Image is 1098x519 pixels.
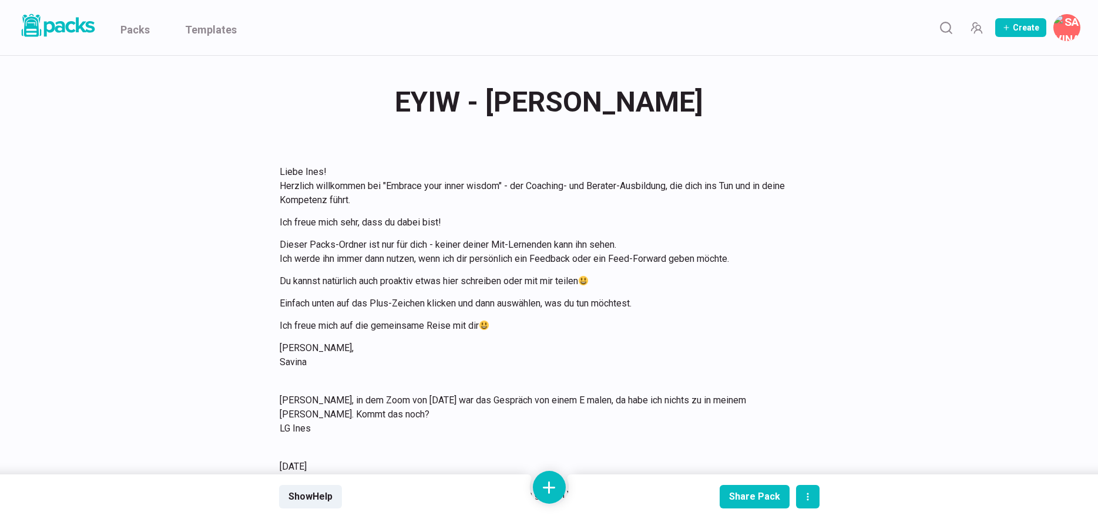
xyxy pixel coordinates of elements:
[279,485,342,508] button: ShowHelp
[18,12,97,43] a: Packs logo
[395,79,703,125] span: EYIW - [PERSON_NAME]
[280,165,805,207] p: Liebe Ines! Herzlich willkommen bei "Embrace your inner wisdom" - der Coaching- und Berater-Ausbi...
[720,485,790,508] button: Share Pack
[280,238,805,266] p: Dieser Packs-Ordner ist nur für dich - keiner deiner Mit-Lernenden kann ihn sehen. Ich werde ihn ...
[280,319,805,333] p: Ich freue mich auf die gemeinsame Reise mit dir
[965,16,988,39] button: Manage Team Invites
[995,18,1046,37] button: Create Pack
[280,296,805,311] p: Einfach unten auf das Plus-Zeichen klicken und dann auswählen, was du tun möchtest.
[280,393,805,436] p: [PERSON_NAME], in dem Zoom von [DATE] war das Gespräch von einem E malen, da habe ich nichts zu i...
[280,460,805,516] p: [DATE] Liebe Ines, das ist nicht in einem Ordner, das ist in der Datenbank mit den ganzen Videos....
[479,321,489,330] img: 😃
[280,215,805,230] p: Ich freue mich sehr, dass du dabei bist!
[280,274,805,288] p: Du kannst natürlich auch proaktiv etwas hier schreiben oder mit mir teilen
[796,485,820,508] button: actions
[280,341,805,369] p: [PERSON_NAME], Savina
[18,12,97,39] img: Packs logo
[1053,14,1080,41] button: Savina Tilmann
[934,16,958,39] button: Search
[729,491,780,502] div: Share Pack
[579,276,588,285] img: 😃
